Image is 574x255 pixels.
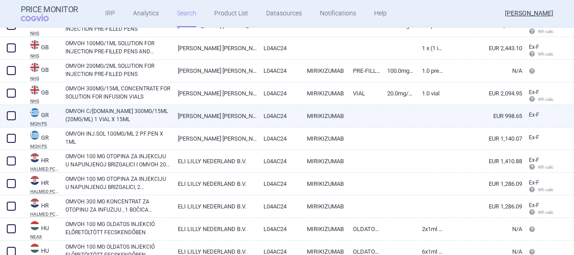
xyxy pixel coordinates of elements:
img: Hungary [30,244,39,253]
a: Ex-F Wh calc [522,86,555,107]
abbr: NHS — National Health Services Business Services Authority, Technology Reference data Update Dist... [30,99,59,104]
abbr: HALMED PCL SUMMARY — List of medicines with an established maximum wholesale price published by t... [30,212,59,217]
a: EUR 1,410.88 [444,150,522,172]
a: L04AC24 [257,218,300,240]
a: [PERSON_NAME] [PERSON_NAME] AND COMPANY LTD [171,60,257,82]
a: L04AC24 [257,195,300,217]
a: 100.0mg/1.0ml [380,60,415,82]
a: OMVOH 100 MG OTOPINA ZA INJEKCIJU U NAPUNJENOJ BRIZGALICI I OMVOH 200 MG OTOPINA ZA INJEKCIJU U N... [65,152,171,169]
a: OMVOH 200MG/2ML SOLUTION FOR INJECTION PRE-FILLED PENS [65,62,171,78]
a: L04AC24 [257,60,300,82]
a: MIRIKIZUMAB [300,127,346,150]
a: OLDATOS INJEKCIÓ ELŐRETÖLTÖTT FECSKENDŐBEN [346,218,380,240]
span: Wh calc [529,97,553,102]
a: OMVOH C/[DOMAIN_NAME] 300MG/15ML (20MG/ML) 1 VIAL X 15ML [65,107,171,123]
img: Hungary [30,221,39,230]
span: Wh calc [529,165,553,170]
img: United Kingdom [30,85,39,94]
span: Wh calc [529,52,553,57]
a: Ex-F [522,109,555,122]
span: Ex-factory price [529,134,539,141]
a: OMVOH INJ.SOL 100MG/ML 2 PF.PEN X 1ML [65,130,171,146]
a: GBGBNHS [23,39,59,58]
a: MIRIKIZUMAB [300,195,346,217]
span: Ex-factory price [529,89,539,95]
a: 2x1ml előretöltött fecskendőben [415,218,444,240]
a: GRGRMOH PS [23,130,59,149]
a: EUR 2,094.95 [444,82,522,104]
abbr: MOH PS — List of medicinal products published by the Ministry of Health, Greece. [30,122,59,126]
img: United Kingdom [30,63,39,72]
a: GBGBNHS [23,62,59,81]
strong: Price Monitor [21,5,78,14]
a: 20.0mg/1.0ml [380,82,415,104]
span: Ex-factory price [529,112,539,118]
a: ELI LILLY NEDERLAND B.V. [171,195,257,217]
a: VIAL [346,82,380,104]
abbr: NHS — National Health Services Business Services Authority, Technology Reference data Update Dist... [30,54,59,58]
img: United Kingdom [30,40,39,49]
img: Croatia [30,176,39,185]
img: Croatia [30,153,39,162]
a: ELI LILLY NEDERLAND B.V. [171,150,257,172]
span: Ex-factory price [529,157,539,163]
span: Ex-factory price [529,44,539,50]
abbr: NEAK — PUPHA database published by the National Health Insurance Fund of Hungary. [30,235,59,239]
a: L04AC24 [257,150,300,172]
a: 1.0 pre-filled disposable injection [415,60,444,82]
img: Greece [30,108,39,117]
a: EUR 1,286.09 [444,173,522,195]
a: [PERSON_NAME] [PERSON_NAME] AND COMPANY LTD [171,82,257,104]
abbr: HALMED PCL SUMMARY — List of medicines with an established maximum wholesale price published by t... [30,189,59,194]
a: L04AC24 [257,173,300,195]
a: HRHRHALMED PCL SUMMARY [23,152,59,171]
a: ELI LILLY NEDERLAND B.V. [171,218,257,240]
abbr: HALMED PCL SUMMARY — List of medicines with an established maximum wholesale price published by t... [30,167,59,171]
a: OMVOH 300MG/15ML CONCENTRATE FOR SOLUTION FOR INFUSION VIALS [65,85,171,101]
img: Croatia [30,198,39,208]
a: N/A [444,218,522,240]
span: Ex-factory price [529,179,539,186]
a: EUR 2,443.10 [444,37,522,59]
a: HRHRHALMED PCL SUMMARY [23,198,59,217]
a: PRE-FILLED DISPOSABLE INJECTION [346,60,380,82]
a: EUR 1,140.07 [444,127,522,150]
a: GBGBNHS [23,85,59,104]
a: Ex-F Wh calc [522,41,555,61]
abbr: MOH PS — List of medicinal products published by the Ministry of Health, Greece. [30,144,59,149]
span: Wh calc [529,210,553,215]
a: Ex-F Wh calc [522,199,555,220]
img: Greece [30,131,39,140]
a: Price MonitorCOGVIO [21,5,78,22]
a: HRHRHALMED PCL SUMMARY [23,175,59,194]
a: OMVOH 100MG/1ML SOLUTION FOR INJECTION PRE-FILLED PENS AND OMVOH 200MG/2ML SOLUTION FOR INJECTION... [65,39,171,56]
a: EUR 998.65 [444,105,522,127]
span: Wh calc [529,187,553,192]
a: OMVOH 300 MG KONCENTRAT ZA OTOPINU ZA INFUZIJU , 1 BOČICA KONCENTRATA ZA OTOPINU ZA INFUZIJU [65,198,171,214]
a: [PERSON_NAME] [PERSON_NAME] NEDERLAND B.V., THE [DEMOGRAPHIC_DATA] [171,127,257,150]
a: Ex-F Wh calc [522,154,555,175]
a: L04AC24 [257,127,300,150]
a: MIRIKIZUMAB [300,150,346,172]
a: L04AC24 [257,105,300,127]
a: EUR 1,286.09 [444,195,522,217]
a: GRGRMOH PS [23,107,59,126]
a: Ex-F Wh calc [522,176,555,197]
a: [PERSON_NAME] [PERSON_NAME] NEDERLAND B.V., THE [DEMOGRAPHIC_DATA] [171,105,257,127]
a: HUHUNEAK [23,220,59,239]
a: OMVOH 100 MG OLDATOS INJEKCIÓ ELŐRETÖLTÖTT FECSKENDŐBEN [65,220,171,236]
abbr: NHS — National Health Services Business Services Authority, Technology Reference data Update Dist... [30,31,59,36]
a: MIRIKIZUMAB [300,218,346,240]
a: N/A [444,60,522,82]
a: Ex-F [522,131,555,145]
a: MIRIKIZUMAB [300,173,346,195]
abbr: NHS — National Health Services Business Services Authority, Technology Reference data Update Dist... [30,76,59,81]
a: [PERSON_NAME] [PERSON_NAME] AND COMPANY LTD [171,37,257,59]
a: L04AC24 [257,82,300,104]
a: 1 x (1 inj + 1 inj) [415,37,444,59]
a: MIRIKIZUMAB [300,105,346,127]
span: COGVIO [21,14,61,21]
a: L04AC24 [257,37,300,59]
a: MIRIKIZUMAB [300,60,346,82]
a: 1.0 vial [415,82,444,104]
